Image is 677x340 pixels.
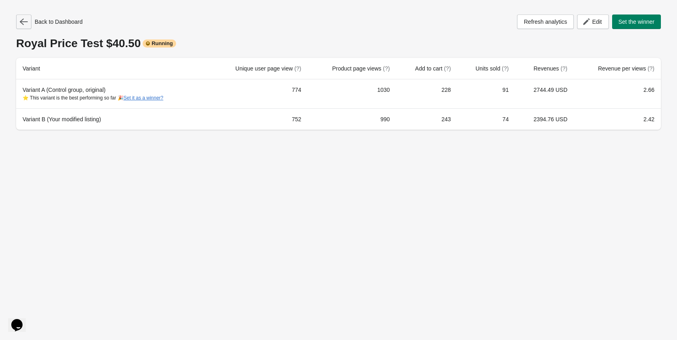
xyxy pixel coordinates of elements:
[16,15,83,29] div: Back to Dashboard
[23,94,202,102] div: ⭐ This variant is the best performing so far 🎉
[574,79,661,108] td: 2.66
[209,108,307,130] td: 752
[396,108,457,130] td: 243
[415,65,451,72] span: Add to cart
[16,58,209,79] th: Variant
[23,115,202,123] div: Variant B (Your modified listing)
[574,108,661,130] td: 2.42
[515,108,574,130] td: 2394.76 USD
[524,19,567,25] span: Refresh analytics
[23,86,202,102] div: Variant A (Control group, original)
[8,308,34,332] iframe: chat widget
[561,65,567,72] span: (?)
[515,79,574,108] td: 2744.49 USD
[124,95,164,101] button: Set it as a winner?
[235,65,301,72] span: Unique user page view
[294,65,301,72] span: (?)
[457,108,515,130] td: 74
[396,79,457,108] td: 228
[648,65,654,72] span: (?)
[612,15,661,29] button: Set the winner
[332,65,390,72] span: Product page views
[16,37,661,50] div: Royal Price Test $40.50
[444,65,451,72] span: (?)
[143,39,176,48] div: Running
[577,15,608,29] button: Edit
[619,19,655,25] span: Set the winner
[209,79,307,108] td: 774
[502,65,509,72] span: (?)
[457,79,515,108] td: 91
[308,108,397,130] td: 990
[517,15,574,29] button: Refresh analytics
[308,79,397,108] td: 1030
[534,65,567,72] span: Revenues
[383,65,390,72] span: (?)
[592,19,602,25] span: Edit
[476,65,509,72] span: Units sold
[598,65,654,72] span: Revenue per views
